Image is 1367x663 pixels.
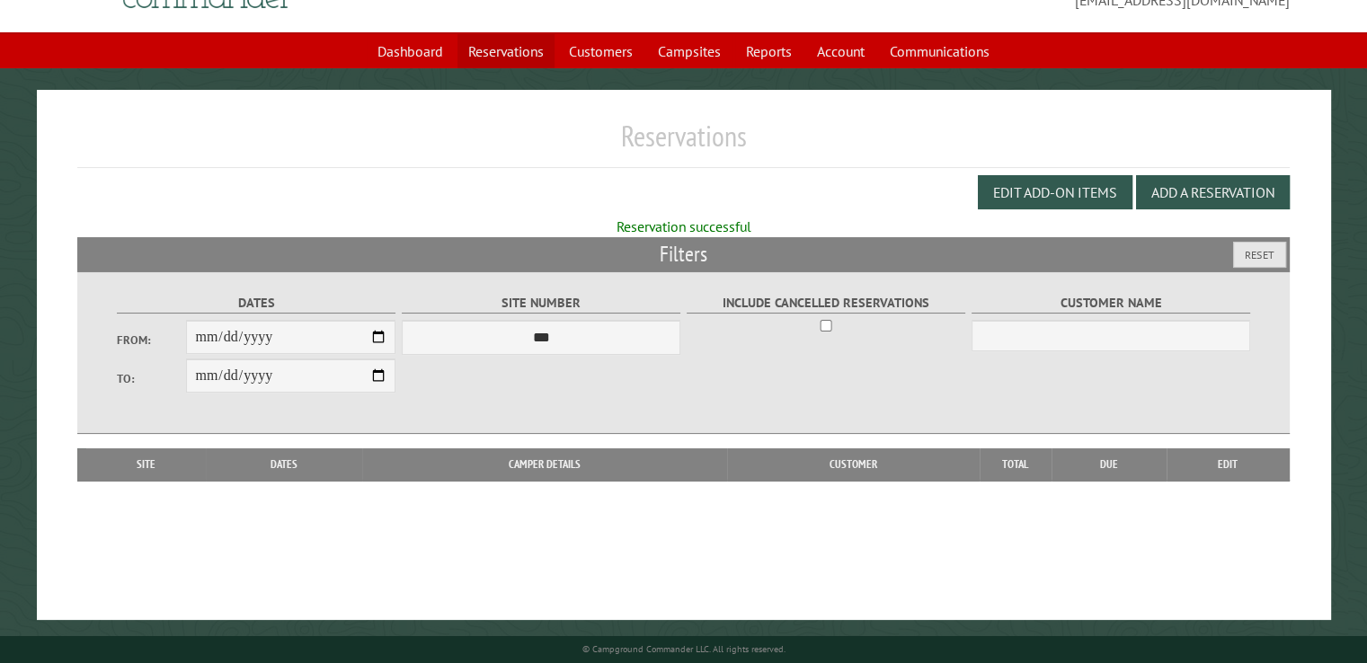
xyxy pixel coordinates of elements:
a: Reservations [457,34,555,68]
th: Customer [727,448,980,481]
button: Reset [1233,242,1286,268]
a: Customers [558,34,644,68]
th: Total [980,448,1052,481]
th: Dates [206,448,362,481]
label: From: [117,331,187,349]
button: Add a Reservation [1136,175,1290,209]
h1: Reservations [77,119,1290,168]
label: Dates [117,293,396,314]
label: Site Number [402,293,681,314]
th: Due [1052,448,1167,481]
th: Site [86,448,206,481]
a: Account [806,34,875,68]
a: Communications [879,34,1000,68]
label: Customer Name [972,293,1251,314]
th: Camper Details [362,448,727,481]
div: Reservation successful [77,217,1290,236]
a: Reports [735,34,803,68]
a: Campsites [647,34,732,68]
h2: Filters [77,237,1290,271]
button: Edit Add-on Items [978,175,1132,209]
small: © Campground Commander LLC. All rights reserved. [582,643,786,655]
a: Dashboard [367,34,454,68]
label: To: [117,370,187,387]
label: Include Cancelled Reservations [687,293,966,314]
th: Edit [1167,448,1290,481]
